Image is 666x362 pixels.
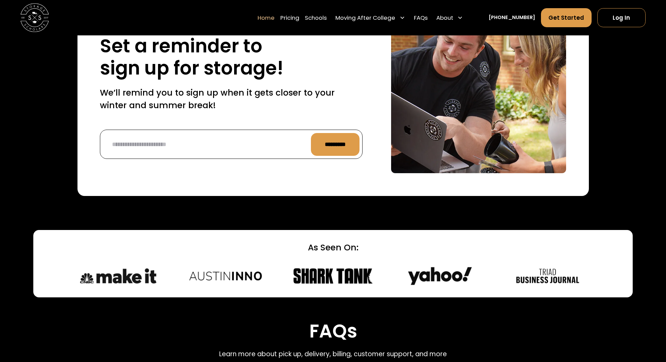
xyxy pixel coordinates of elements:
[77,266,159,286] img: CNBC Make It logo.
[436,14,453,22] div: About
[414,8,428,28] a: FAQs
[335,14,395,22] div: Moving After College
[100,130,363,159] form: Reminder Form
[434,8,466,28] div: About
[100,86,363,112] p: We’ll remind you to sign up when it gets closer to your winter and summer break!
[489,14,535,21] a: [PHONE_NUMBER]
[20,3,49,32] a: home
[100,35,363,79] h2: Set a reminder to sign up for storage!
[597,8,646,27] a: Log In
[77,241,589,254] div: As Seen On:
[258,8,275,28] a: Home
[219,349,447,359] p: Learn more about pick up, delivery, billing, customer support, and more
[20,3,49,32] img: Storage Scholars main logo
[280,8,299,28] a: Pricing
[219,320,447,342] h2: FAQs
[333,8,408,28] div: Moving After College
[541,8,592,27] a: Get Started
[305,8,327,28] a: Schools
